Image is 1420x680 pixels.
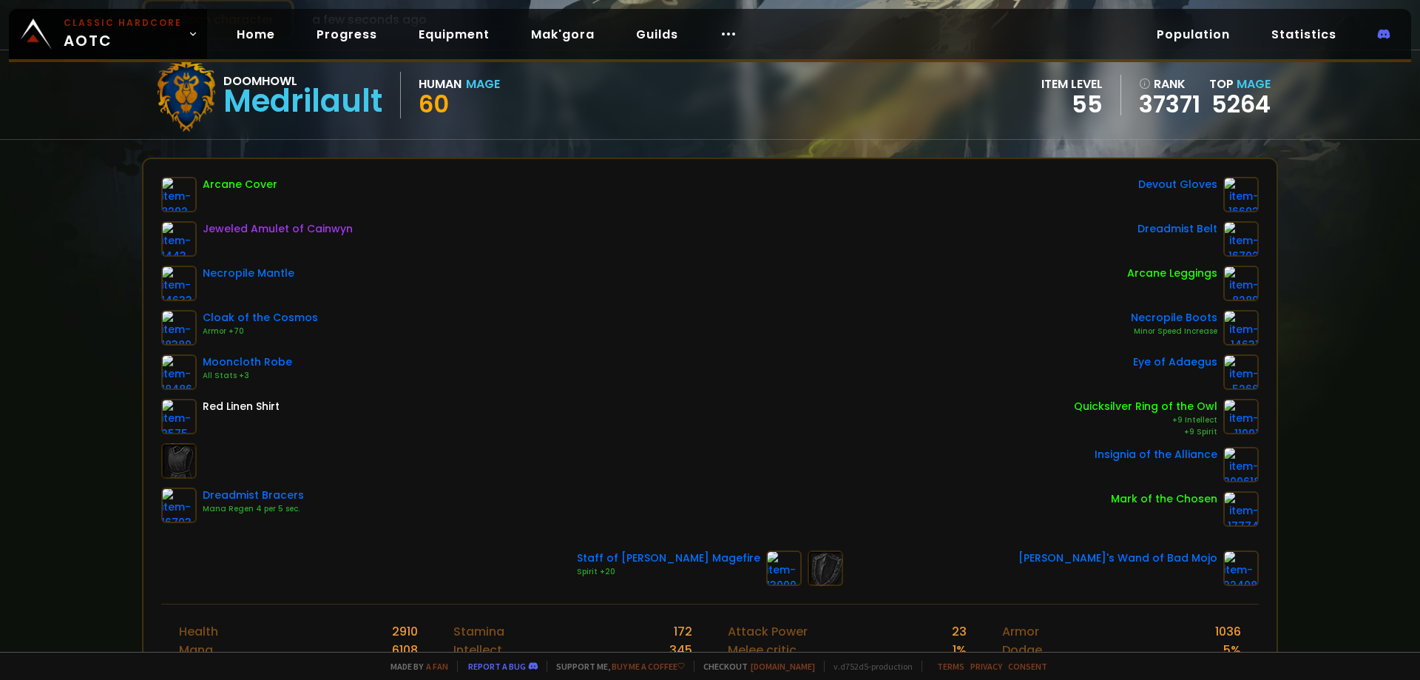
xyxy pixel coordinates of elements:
[1223,310,1259,346] img: item-14631
[970,661,1002,672] a: Privacy
[1138,177,1217,192] div: Devout Gloves
[674,622,692,641] div: 172
[1095,447,1217,462] div: Insignia of the Alliance
[1223,551,1259,586] img: item-22408
[407,19,501,50] a: Equipment
[1237,75,1271,92] span: Mage
[161,488,197,523] img: item-16703
[468,661,526,672] a: Report a bug
[1041,93,1103,115] div: 55
[1139,93,1200,115] a: 37371
[669,641,692,659] div: 345
[1223,354,1259,390] img: item-5266
[203,310,318,326] div: Cloak of the Cosmos
[203,326,318,337] div: Armor +70
[1223,641,1241,659] div: 5 %
[161,177,197,212] img: item-8292
[751,661,815,672] a: [DOMAIN_NAME]
[161,221,197,257] img: item-1443
[1145,19,1242,50] a: Population
[203,370,292,382] div: All Stats +3
[1209,75,1271,93] div: Top
[223,90,382,112] div: Medrilault
[1215,622,1241,641] div: 1036
[728,641,797,659] div: Melee critic
[1223,399,1259,434] img: item-11991
[419,87,449,121] span: 60
[1041,75,1103,93] div: item level
[392,641,418,659] div: 6108
[225,19,287,50] a: Home
[1002,641,1042,659] div: Dodge
[1223,447,1259,482] img: item-209618
[203,354,292,370] div: Mooncloth Robe
[1074,414,1217,426] div: +9 Intellect
[179,641,213,659] div: Mana
[203,177,277,192] div: Arcane Cover
[203,488,304,503] div: Dreadmist Bracers
[1008,661,1047,672] a: Consent
[1111,491,1217,507] div: Mark of the Chosen
[161,310,197,346] img: item-18389
[64,16,182,52] span: AOTC
[9,9,207,59] a: Classic HardcoreAOTC
[179,622,218,641] div: Health
[1002,622,1039,641] div: Armor
[1137,221,1217,237] div: Dreadmist Belt
[1223,266,1259,301] img: item-8289
[223,72,382,90] div: Doomhowl
[1139,75,1200,93] div: rank
[161,354,197,390] img: item-18486
[1223,491,1259,527] img: item-17774
[577,551,760,566] div: Staff of [PERSON_NAME] Magefire
[1018,551,1217,566] div: [PERSON_NAME]'s Wand of Bad Mojo
[453,622,504,641] div: Stamina
[1223,177,1259,212] img: item-16692
[953,641,967,659] div: 1 %
[1223,221,1259,257] img: item-16702
[1131,310,1217,326] div: Necropile Boots
[612,661,685,672] a: Buy me a coffee
[453,641,502,659] div: Intellect
[824,661,913,672] span: v. d752d5 - production
[952,622,967,641] div: 23
[1260,19,1348,50] a: Statistics
[466,75,500,93] div: Mage
[1211,87,1271,121] a: 5264
[766,551,802,586] img: item-13000
[624,19,690,50] a: Guilds
[203,266,294,281] div: Necropile Mantle
[577,566,760,578] div: Spirit +20
[547,661,685,672] span: Support me,
[728,622,808,641] div: Attack Power
[161,266,197,301] img: item-14633
[203,399,280,414] div: Red Linen Shirt
[419,75,461,93] div: Human
[1131,326,1217,337] div: Minor Speed Increase
[937,661,964,672] a: Terms
[203,221,353,237] div: Jeweled Amulet of Cainwyn
[694,661,815,672] span: Checkout
[64,16,182,30] small: Classic Hardcore
[426,661,448,672] a: a fan
[161,399,197,434] img: item-2575
[203,503,304,515] div: Mana Regen 4 per 5 sec.
[1074,426,1217,438] div: +9 Spirit
[382,661,448,672] span: Made by
[1133,354,1217,370] div: Eye of Adaegus
[305,19,389,50] a: Progress
[519,19,606,50] a: Mak'gora
[392,622,418,641] div: 2910
[1074,399,1217,414] div: Quicksilver Ring of the Owl
[1127,266,1217,281] div: Arcane Leggings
